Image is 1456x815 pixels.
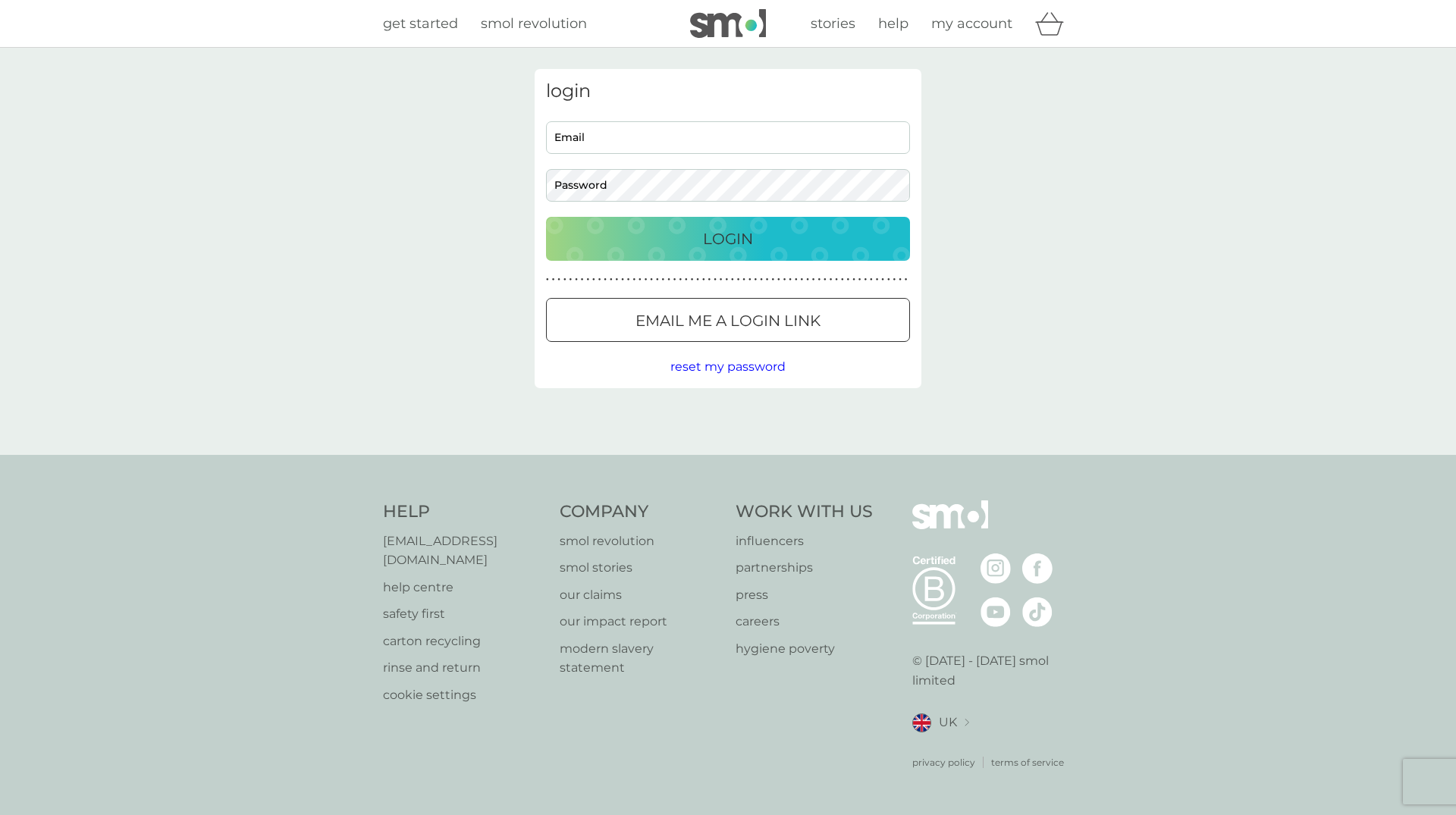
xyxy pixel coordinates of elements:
p: ● [812,276,815,284]
p: ● [627,276,630,284]
p: ● [546,276,549,284]
a: smol revolution [560,531,721,551]
p: ● [650,276,653,284]
p: ● [570,276,573,284]
img: smol [912,500,988,552]
p: [EMAIL_ADDRESS][DOMAIN_NAME] [383,531,544,570]
p: ● [766,276,769,284]
a: partnerships [736,558,873,578]
a: safety first [383,604,544,624]
p: ● [783,276,786,284]
p: ● [581,276,584,284]
p: ● [731,276,734,284]
p: ● [806,276,809,284]
p: ● [557,276,560,284]
img: smol [690,9,766,38]
p: ● [708,276,711,284]
a: stories [811,13,855,35]
p: ● [841,276,844,284]
p: ● [696,276,699,284]
a: cookie settings [383,685,544,705]
p: ● [881,276,884,284]
p: influencers [736,531,873,551]
p: ● [748,276,752,284]
p: ● [870,276,873,284]
a: my account [931,13,1012,35]
a: smol stories [560,558,721,578]
a: careers [736,612,873,632]
img: visit the smol Youtube page [981,597,1011,627]
p: ● [852,276,855,284]
a: terms of service [991,755,1064,770]
p: ● [858,276,861,284]
p: ● [864,276,867,284]
img: visit the smol Tiktok page [1022,597,1053,627]
h4: Help [383,500,544,524]
a: modern slavery statement [560,639,721,678]
span: UK [939,713,957,732]
p: ● [673,276,676,284]
a: hygiene poverty [736,639,873,659]
p: ● [847,276,850,284]
p: ● [893,276,896,284]
p: ● [667,276,670,284]
p: rinse and return [383,658,544,678]
a: our impact report [560,612,721,632]
p: ● [632,276,635,284]
img: visit the smol Facebook page [1022,553,1053,584]
p: ● [702,276,705,284]
p: ● [876,276,879,284]
a: our claims [560,585,721,605]
p: ● [824,276,827,284]
p: ● [801,276,804,284]
span: reset my password [670,359,786,374]
p: ● [662,276,665,284]
h4: Work With Us [736,500,873,524]
div: basket [1035,8,1073,39]
p: privacy policy [912,755,975,770]
p: ● [899,276,902,284]
p: ● [598,276,601,284]
span: smol revolution [481,15,587,32]
span: stories [811,15,855,32]
a: press [736,585,873,605]
img: UK flag [912,713,931,732]
p: ● [604,276,607,284]
p: ● [563,276,566,284]
p: ● [685,276,688,284]
a: smol revolution [481,13,587,35]
h4: Company [560,500,721,524]
p: ● [656,276,659,284]
a: carton recycling [383,632,544,651]
p: Login [703,227,753,251]
span: get started [383,15,458,32]
p: Email me a login link [635,309,821,333]
a: help centre [383,578,544,597]
p: ● [830,276,833,284]
p: ● [737,276,740,284]
p: ● [725,276,728,284]
span: help [878,15,908,32]
p: ● [679,276,682,284]
p: ● [610,276,613,284]
p: © [DATE] - [DATE] smol limited [912,651,1074,690]
p: ● [552,276,555,284]
p: ● [645,276,648,284]
p: ● [760,276,763,284]
p: ● [817,276,821,284]
span: my account [931,15,1012,32]
p: ● [639,276,642,284]
p: ● [621,276,624,284]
